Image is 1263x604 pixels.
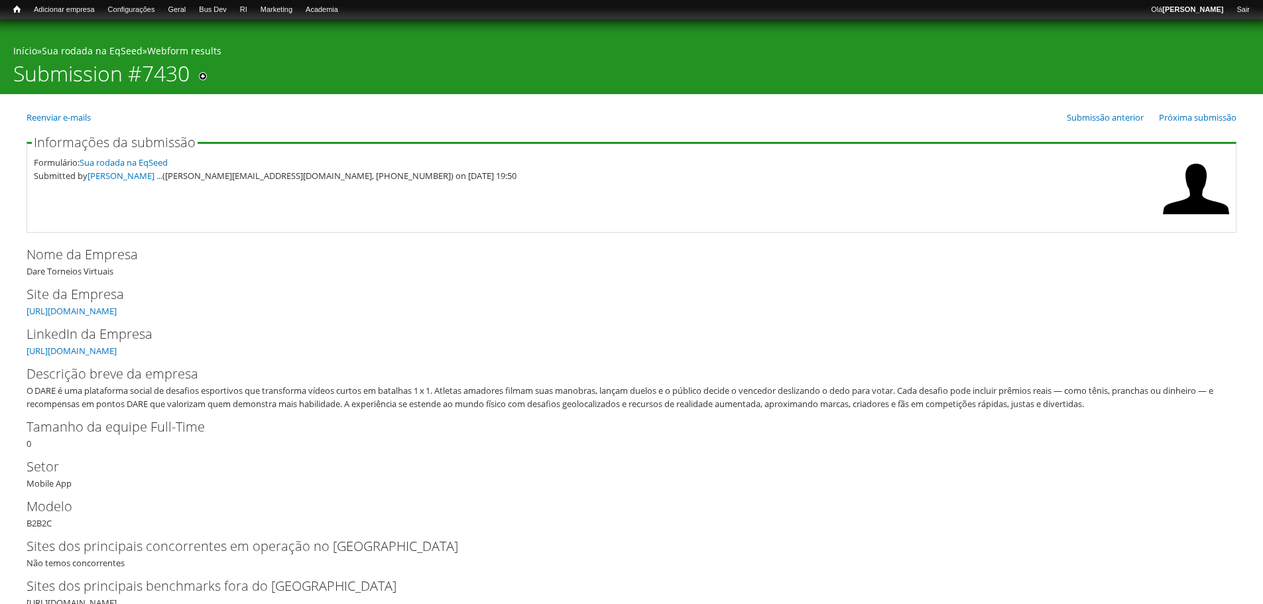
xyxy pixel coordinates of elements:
[27,245,1215,265] label: Nome da Empresa
[13,5,21,14] span: Início
[27,457,1215,477] label: Setor
[27,536,1236,570] div: Não temos concorrentes
[27,417,1236,450] div: 0
[27,284,1215,304] label: Site da Empresa
[27,384,1228,410] div: O DARE é uma plataforma social de desafios esportivos que transforma vídeos curtos em batalhas 1 ...
[27,497,1215,516] label: Modelo
[1067,111,1144,123] a: Submissão anterior
[1230,3,1256,17] a: Sair
[42,44,143,57] a: Sua rodada na EqSeed
[233,3,254,17] a: RI
[27,364,1215,384] label: Descrição breve da empresa
[80,156,168,168] a: Sua rodada na EqSeed
[1144,3,1230,17] a: Olá[PERSON_NAME]
[27,111,91,123] a: Reenviar e-mails
[32,136,198,149] legend: Informações da submissão
[34,169,1156,182] div: Submitted by ([PERSON_NAME][EMAIL_ADDRESS][DOMAIN_NAME], [PHONE_NUMBER]) on [DATE] 19:50
[7,3,27,16] a: Início
[1162,5,1223,13] strong: [PERSON_NAME]
[27,417,1215,437] label: Tamanho da equipe Full-Time
[27,345,117,357] a: [URL][DOMAIN_NAME]
[27,497,1236,530] div: B2B2C
[27,305,117,317] a: [URL][DOMAIN_NAME]
[192,3,233,17] a: Bus Dev
[13,44,37,57] a: Início
[147,44,221,57] a: Webform results
[299,3,345,17] a: Academia
[1159,111,1236,123] a: Próxima submissão
[101,3,162,17] a: Configurações
[27,536,1215,556] label: Sites dos principais concorrentes em operação no [GEOGRAPHIC_DATA]
[27,245,1236,278] div: Dare Torneios Virtuais
[13,44,1250,61] div: » »
[1163,156,1229,222] img: Foto de FELIPE CAETANO MENEZES
[27,576,1215,596] label: Sites dos principais benchmarks fora do [GEOGRAPHIC_DATA]
[27,324,1215,344] label: LinkedIn da Empresa
[13,61,190,94] h1: Submission #7430
[34,156,1156,169] div: Formulário:
[27,3,101,17] a: Adicionar empresa
[1163,213,1229,225] a: Ver perfil do usuário.
[161,3,192,17] a: Geral
[88,170,162,182] a: [PERSON_NAME] ...
[254,3,299,17] a: Marketing
[27,457,1236,490] div: Mobile App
